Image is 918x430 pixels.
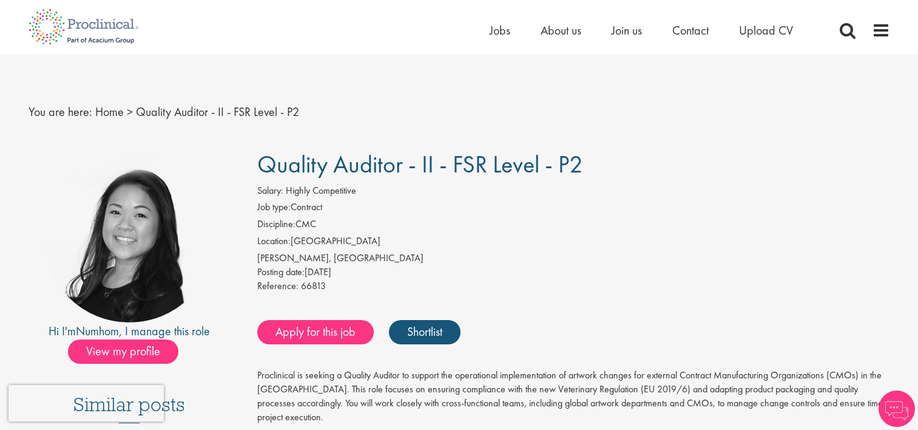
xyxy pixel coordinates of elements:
[672,22,709,38] a: Contact
[257,320,374,344] a: Apply for this job
[44,151,215,322] img: imeage of recruiter Numhom Sudsok
[257,200,291,214] label: Job type:
[612,22,642,38] a: Join us
[879,391,915,427] img: Chatbot
[76,323,119,339] a: Numhom
[257,149,583,180] span: Quality Auditor - II - FSR Level - P2
[68,340,178,364] span: View my profile
[257,200,890,217] li: Contract
[68,342,191,358] a: View my profile
[389,320,461,344] a: Shortlist
[257,217,295,231] label: Discipline:
[257,265,305,278] span: Posting date:
[257,217,890,234] li: CMC
[257,369,890,424] p: Proclinical is seeking a Quality Auditor to support the operational implementation of artwork cha...
[29,104,92,120] span: You are here:
[490,22,510,38] a: Jobs
[301,279,326,292] span: 66813
[257,265,890,279] div: [DATE]
[257,234,890,251] li: [GEOGRAPHIC_DATA]
[257,279,299,293] label: Reference:
[739,22,793,38] a: Upload CV
[286,184,356,197] span: Highly Competitive
[257,184,283,198] label: Salary:
[127,104,133,120] span: >
[29,322,231,340] div: Hi I'm , I manage this role
[541,22,581,38] a: About us
[257,234,291,248] label: Location:
[136,104,299,120] span: Quality Auditor - II - FSR Level - P2
[8,385,164,421] iframe: reCAPTCHA
[257,251,890,265] div: [PERSON_NAME], [GEOGRAPHIC_DATA]
[95,104,124,120] a: breadcrumb link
